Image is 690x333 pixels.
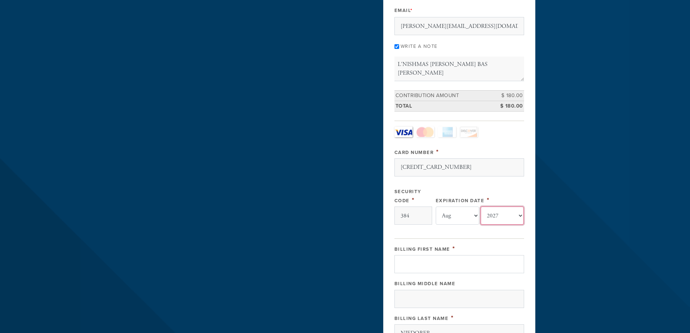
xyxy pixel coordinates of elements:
[451,314,454,322] span: This field is required.
[412,196,415,204] span: This field is required.
[394,126,413,137] a: Visa
[436,198,485,204] label: Expiration Date
[394,91,492,101] td: Contribution Amount
[452,245,455,253] span: This field is required.
[394,150,434,155] label: Card Number
[436,148,439,156] span: This field is required.
[460,126,478,137] a: Discover
[438,126,456,137] a: Amex
[394,281,456,287] label: Billing Middle Name
[487,196,490,204] span: This field is required.
[410,8,413,13] span: This field is required.
[394,101,492,112] td: Total
[394,189,421,204] label: Security Code
[481,207,524,225] select: Expiration Date year
[416,126,434,137] a: MasterCard
[394,7,413,14] label: Email
[401,43,438,49] label: Write a note
[492,101,524,112] td: $ 180.00
[492,91,524,101] td: $ 180.00
[436,207,479,225] select: Expiration Date month
[394,316,449,321] label: Billing Last Name
[394,246,450,252] label: Billing First Name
